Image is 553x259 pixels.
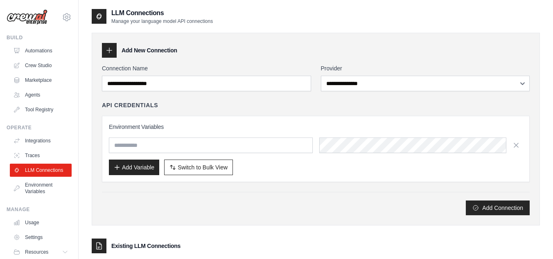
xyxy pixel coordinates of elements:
[10,231,72,244] a: Settings
[178,163,228,171] span: Switch to Bulk View
[10,164,72,177] a: LLM Connections
[102,101,158,109] h4: API Credentials
[10,74,72,87] a: Marketplace
[10,88,72,101] a: Agents
[10,178,72,198] a: Environment Variables
[25,249,48,255] span: Resources
[10,44,72,57] a: Automations
[7,124,72,131] div: Operate
[122,46,177,54] h3: Add New Connection
[10,59,72,72] a: Crew Studio
[164,160,233,175] button: Switch to Bulk View
[7,34,72,41] div: Build
[10,245,72,259] button: Resources
[109,123,523,131] h3: Environment Variables
[111,8,213,18] h2: LLM Connections
[10,103,72,116] a: Tool Registry
[10,216,72,229] a: Usage
[321,64,530,72] label: Provider
[10,134,72,147] a: Integrations
[111,242,181,250] h3: Existing LLM Connections
[7,9,47,25] img: Logo
[111,18,213,25] p: Manage your language model API connections
[102,64,311,72] label: Connection Name
[10,149,72,162] a: Traces
[7,206,72,213] div: Manage
[466,200,530,215] button: Add Connection
[109,160,159,175] button: Add Variable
